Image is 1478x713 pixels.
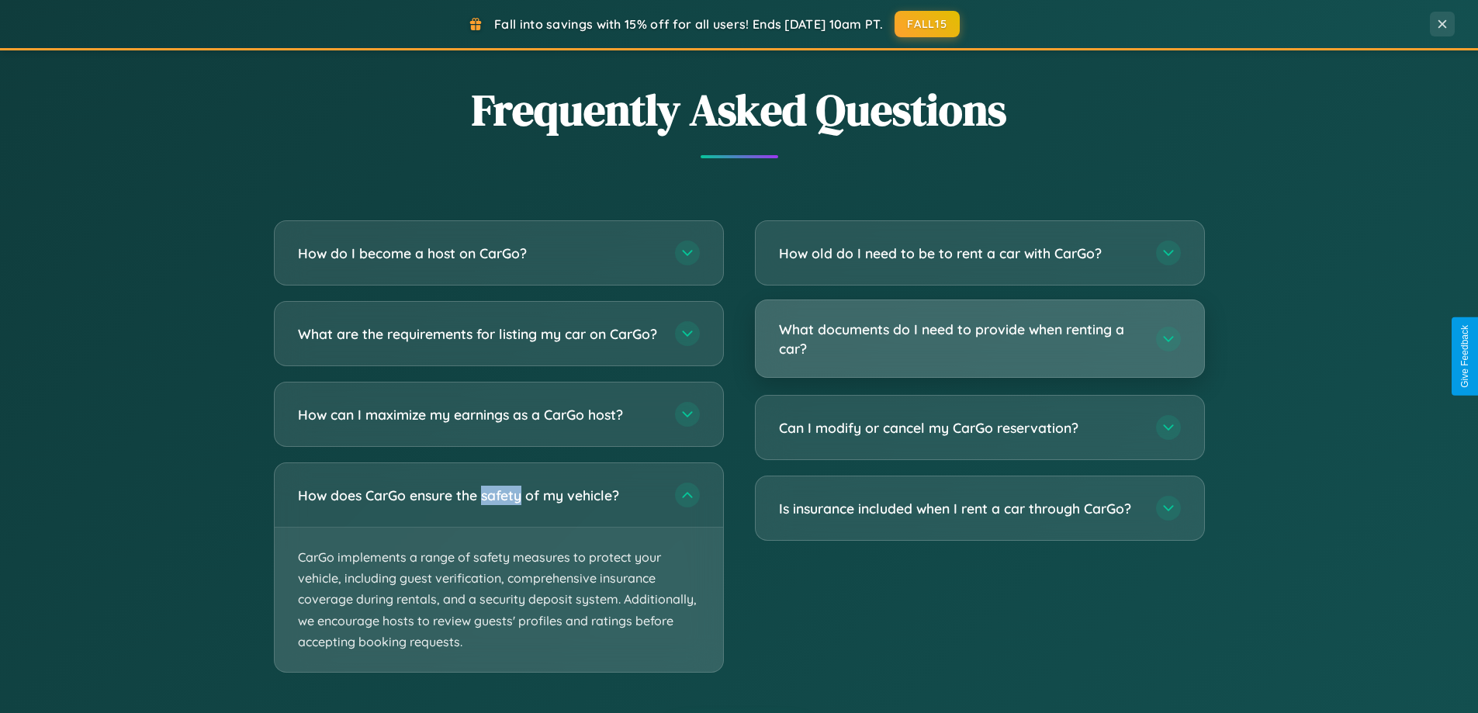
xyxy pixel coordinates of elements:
h3: How do I become a host on CarGo? [298,244,659,263]
h3: How does CarGo ensure the safety of my vehicle? [298,486,659,505]
h3: How old do I need to be to rent a car with CarGo? [779,244,1141,263]
h3: What documents do I need to provide when renting a car? [779,320,1141,358]
div: Give Feedback [1459,325,1470,388]
button: FALL15 [895,11,960,37]
h3: Is insurance included when I rent a car through CarGo? [779,499,1141,518]
p: CarGo implements a range of safety measures to protect your vehicle, including guest verification... [275,528,723,672]
h3: Can I modify or cancel my CarGo reservation? [779,418,1141,438]
h3: What are the requirements for listing my car on CarGo? [298,324,659,344]
h3: How can I maximize my earnings as a CarGo host? [298,405,659,424]
h2: Frequently Asked Questions [274,80,1205,140]
span: Fall into savings with 15% off for all users! Ends [DATE] 10am PT. [494,16,883,32]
